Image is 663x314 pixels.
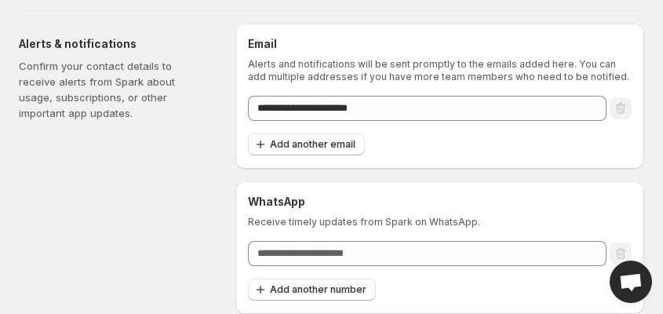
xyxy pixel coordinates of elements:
[248,58,632,83] p: Alerts and notifications will be sent promptly to the emails added here. You can add multiple add...
[248,216,632,228] p: Receive timely updates from Spark on WhatsApp.
[19,36,210,52] h5: Alerts & notifications
[610,261,652,303] div: Open chat
[19,58,210,121] p: Confirm your contact details to receive alerts from Spark about usage, subscriptions, or other im...
[248,194,632,210] h6: WhatsApp
[270,283,366,296] span: Add another number
[270,138,355,151] span: Add another email
[248,279,376,301] button: Add another number
[248,36,632,52] h6: Email
[248,133,365,155] button: Add another email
